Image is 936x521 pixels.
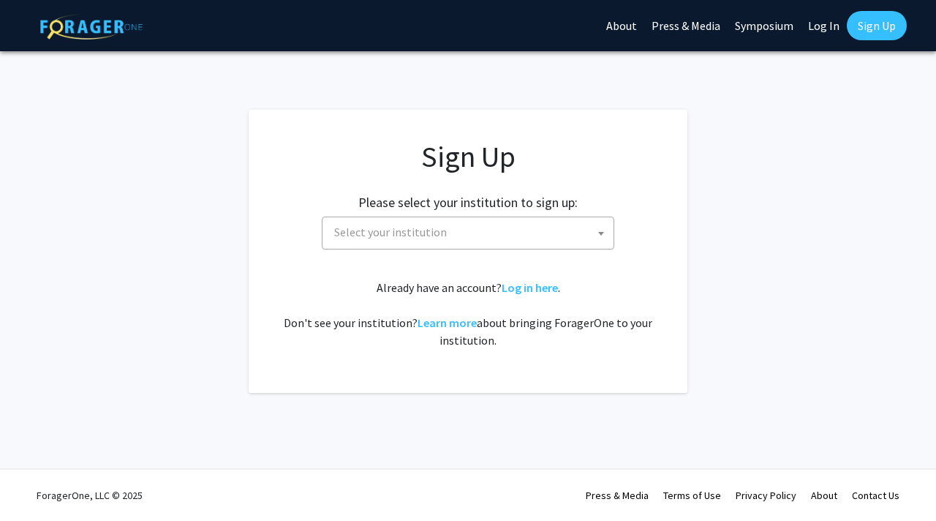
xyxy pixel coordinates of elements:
[334,225,447,239] span: Select your institution
[502,280,558,295] a: Log in here
[40,14,143,40] img: ForagerOne Logo
[586,489,649,502] a: Press & Media
[278,279,658,349] div: Already have an account? . Don't see your institution? about bringing ForagerOne to your institut...
[322,217,614,250] span: Select your institution
[811,489,837,502] a: About
[278,139,658,174] h1: Sign Up
[328,217,614,247] span: Select your institution
[418,315,477,330] a: Learn more about bringing ForagerOne to your institution
[847,11,907,40] a: Sign Up
[736,489,796,502] a: Privacy Policy
[852,489,899,502] a: Contact Us
[37,470,143,521] div: ForagerOne, LLC © 2025
[358,195,578,211] h2: Please select your institution to sign up:
[663,489,721,502] a: Terms of Use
